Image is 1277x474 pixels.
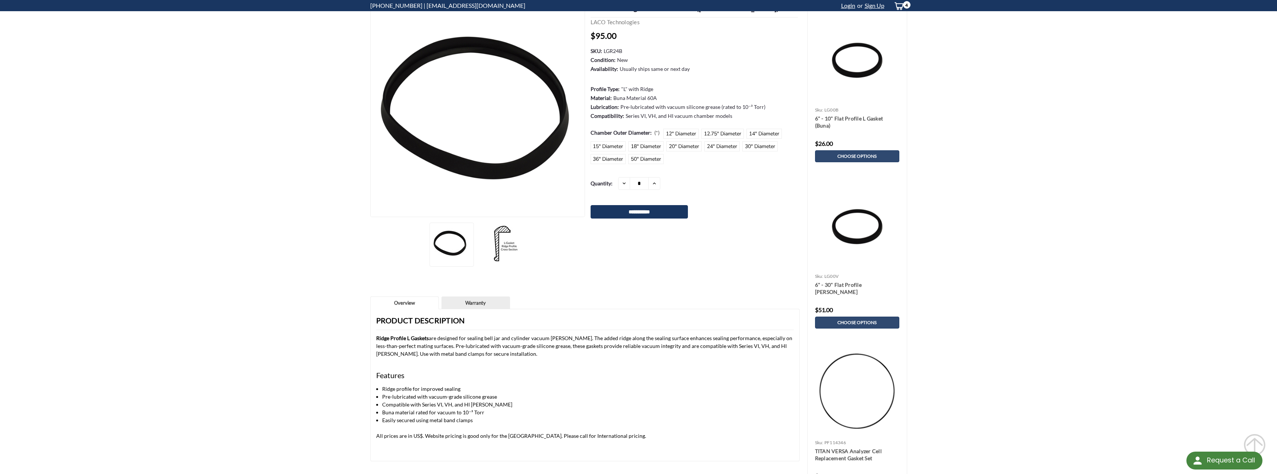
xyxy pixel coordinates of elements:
[837,320,877,325] span: Choose Options
[1207,452,1255,469] div: Request a Call
[376,315,794,330] h3: Product Description
[376,334,794,358] p: are designed for sealing bell jar and cylinder vacuum [PERSON_NAME]. The added ridge along the se...
[815,448,899,462] a: TITAN VERSA Analyzer Cell Replacement Gasket Set
[442,297,510,310] a: Warranty
[620,103,765,111] dd: Pre-lubricated with vacuum silicone grease (rated to 10⁻³ Torr)
[824,440,846,445] span: PF114346
[591,103,619,111] dt: Lubrication:
[591,31,617,41] span: $95.00
[1186,452,1262,470] div: Request a Call
[815,273,824,279] span: sku:
[376,335,429,341] strong: Ridge Profile L Gaskets
[815,115,899,130] a: 6" - 10" Flat Profile L Gasket (Buna)
[815,317,899,329] a: Choose Options
[591,56,616,64] dt: Condition:
[382,416,794,424] li: Easily secured using metal band clamps
[815,140,833,147] span: $26.00
[837,154,877,159] span: Choose Options
[371,3,585,217] a: Ridge Profile L Gasket (Buna)
[617,56,628,64] dd: New
[591,85,620,93] dt: Profile Type:
[376,432,794,440] p: All prices are in US$. Website pricing is good only for the [GEOGRAPHIC_DATA]. Please call for In...
[1243,434,1266,456] div: Scroll Back to Top
[815,107,839,113] a: sku: LG00B
[591,112,624,120] dt: Compatibility:
[626,112,732,120] dd: Series VI, VH, and HI vacuum chamber models
[815,281,899,296] a: 6" - 30" Flat Profile [PERSON_NAME] ([PERSON_NAME])
[370,3,585,217] img: Ridge Profile L Gasket (Buna)
[591,177,613,189] label: Quantity:
[815,440,824,445] span: sku:
[824,107,839,113] span: LG00B
[888,0,907,11] a: cart-preview-dropdown
[591,129,660,136] label: Chamber Outer Diameter:
[621,85,653,93] dd: "L" with Ridge
[591,94,612,102] dt: Material:
[1243,434,1266,456] svg: submit
[382,393,794,401] li: Pre-lubricated with vacuum-grade silicone grease
[591,47,602,55] dt: SKU:
[370,296,439,310] a: Overview
[382,401,794,408] li: Compatible with Series VI, VH, and HI [PERSON_NAME]
[591,19,640,25] a: LACO Technologies
[903,1,910,9] span: 4
[1192,455,1204,467] img: round button
[620,65,690,73] dd: Usually ships same or next day
[815,440,846,445] a: sku: PF114346
[811,345,903,437] img: TITAN VERSA Analyzer Cell Replacement Gasket
[484,225,521,262] img: Ridge Profile L Gasket Cross-Section(Buna)
[382,385,794,393] li: Ridge profile for improved sealing
[855,2,863,9] span: or
[815,306,833,313] span: $51.00
[824,273,839,279] span: LG00V
[376,370,794,381] h4: Features
[815,107,824,113] span: sku:
[815,150,899,162] a: Choose Options
[382,408,794,416] li: Buna material rated for vacuum to 10⁻³ Torr
[604,47,622,55] dd: LGR24B
[815,273,839,279] a: sku: LG00V
[613,94,657,102] dd: Buna Material 60A
[432,225,469,262] img: Ridge Profile L Gasket (Buna)
[591,65,618,73] dt: Availability:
